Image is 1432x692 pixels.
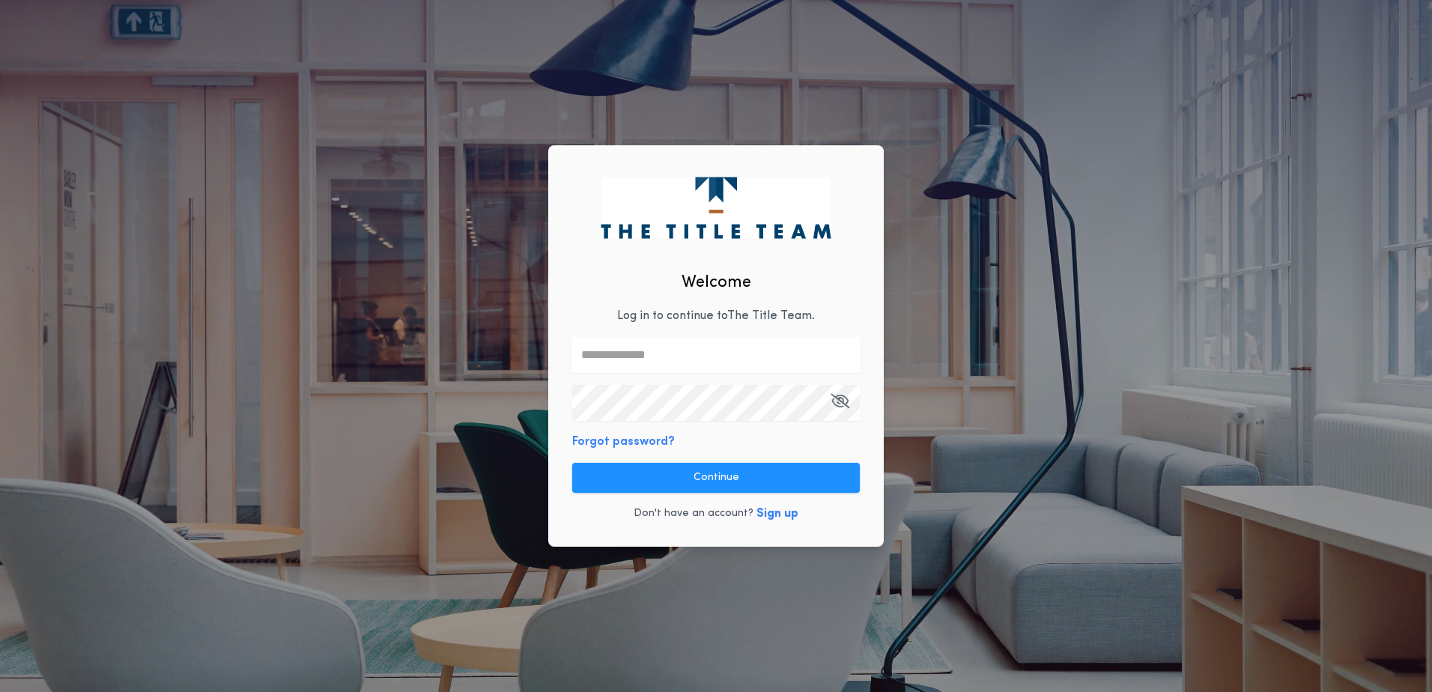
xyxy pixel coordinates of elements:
[617,307,815,325] p: Log in to continue to The Title Team .
[682,270,751,295] h2: Welcome
[756,505,798,523] button: Sign up
[572,433,675,451] button: Forgot password?
[572,463,860,493] button: Continue
[601,177,831,238] img: logo
[634,506,753,521] p: Don't have an account?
